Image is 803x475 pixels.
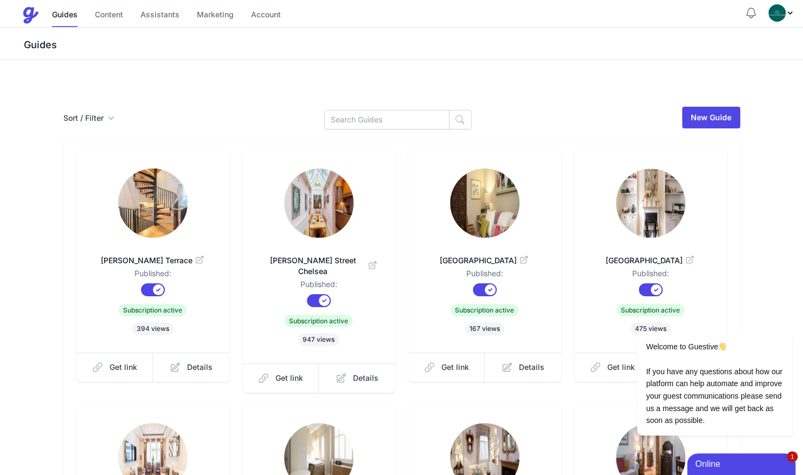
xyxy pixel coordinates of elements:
button: Sort / Filter [63,113,114,123]
span: Subscription active [285,315,352,327]
a: Content [95,4,123,27]
a: Get link [408,353,485,382]
span: 947 views [298,333,339,346]
a: [GEOGRAPHIC_DATA] [592,242,710,268]
a: Guides [52,4,78,27]
a: Get link [574,353,651,382]
span: Subscription active [119,304,187,316]
img: wq8sw0j47qm6nw759ko380ndfzun [284,168,354,238]
span: Details [187,362,213,373]
span: Details [519,362,544,373]
input: Search Guides [324,110,449,129]
dd: Published: [260,279,378,294]
a: Get link [76,353,153,382]
span: Details [353,373,378,383]
span: Get link [441,362,469,373]
dd: Published: [426,268,544,283]
iframe: chat widget [687,451,798,475]
span: [PERSON_NAME] Terrace [94,255,212,266]
img: Guestive Guides [22,6,39,24]
span: Get link [275,373,303,383]
a: Marketing [197,4,234,27]
img: hdmgvwaq8kfuacaafu0ghkkjd0oq [616,168,685,238]
dd: Published: [94,268,212,283]
img: 9b5v0ir1hdq8hllsqeesm40py5rd [450,168,519,238]
a: New Guide [682,107,740,128]
button: Notifications [744,6,757,19]
a: [GEOGRAPHIC_DATA] [426,242,544,268]
img: oovs19i4we9w73xo0bfpgswpi0cd [768,4,786,22]
h3: Guides [22,38,803,51]
a: [PERSON_NAME] Street Chelsea [260,242,378,279]
a: Get link [242,363,319,393]
iframe: chat widget [602,235,798,448]
a: Details [319,363,395,393]
a: Details [153,353,229,382]
span: [PERSON_NAME] Street Chelsea [260,255,378,277]
span: 394 views [132,322,174,335]
dd: Published: [592,268,710,283]
a: [PERSON_NAME] Terrace [94,242,212,268]
span: 167 views [465,322,504,335]
span: Subscription active [451,304,518,316]
img: mtasz01fldrr9v8cnif9arsj44ov [118,168,188,238]
div: Profile Menu [768,4,794,22]
span: Get link [110,362,137,373]
a: Details [485,353,561,382]
span: [GEOGRAPHIC_DATA] [426,255,544,266]
a: Assistants [140,4,179,27]
a: Account [251,4,281,27]
span: [GEOGRAPHIC_DATA] [592,255,710,266]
